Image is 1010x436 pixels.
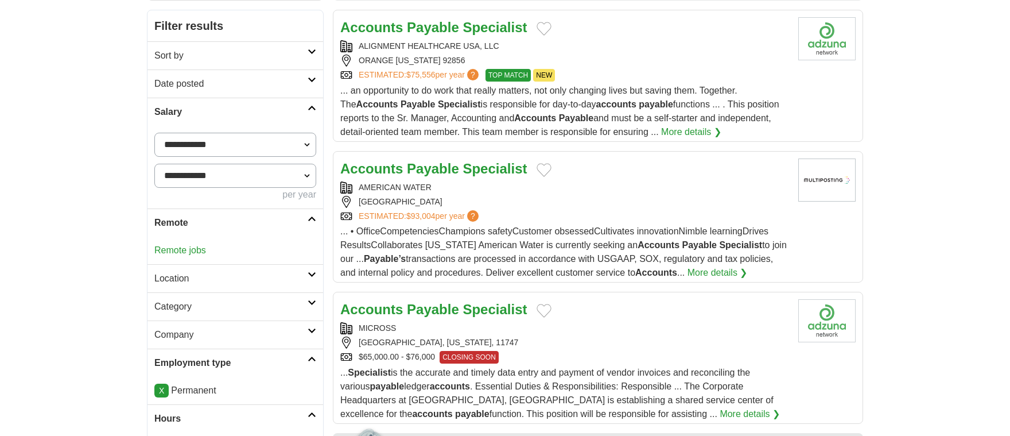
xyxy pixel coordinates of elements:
[467,210,479,222] span: ?
[154,216,308,230] h2: Remote
[340,351,789,364] div: $65,000.00 - $76,000
[463,20,527,35] strong: Specialist
[340,20,403,35] strong: Accounts
[537,304,551,318] button: Add to favorite jobs
[147,292,323,321] a: Category
[359,69,481,82] a: ESTIMATED:$75,556per year?
[154,300,308,314] h2: Category
[340,196,789,208] div: [GEOGRAPHIC_DATA]
[147,349,323,377] a: Employment type
[154,105,308,119] h2: Salary
[154,245,206,255] a: Remote jobs
[798,299,856,342] img: Company logo
[359,210,481,222] a: ESTIMATED:$93,004per year?
[720,407,780,421] a: More details ❯
[798,159,856,202] img: American Water Works logo
[430,381,470,391] strong: accounts
[719,240,762,250] strong: Specialist
[359,183,432,192] a: AMERICAN WATER
[438,99,481,109] strong: Specialist
[533,69,555,82] span: NEW
[559,113,593,123] strong: Payable
[348,368,391,377] strong: Specialist
[687,266,748,280] a: More details ❯
[661,125,721,139] a: More details ❯
[467,69,479,80] span: ?
[340,302,527,317] a: Accounts Payable Specialist
[154,328,308,342] h2: Company
[682,240,716,250] strong: Payable
[147,41,323,70] a: Sort by
[154,49,308,63] h2: Sort by
[406,211,436,221] span: $93,004
[407,20,459,35] strong: Payable
[154,272,308,285] h2: Location
[798,17,856,60] img: Company logo
[340,322,789,334] div: MICROSS
[407,302,459,317] strong: Payable
[147,404,323,433] a: Hours
[463,302,527,317] strong: Specialist
[463,161,527,176] strong: Specialist
[340,20,527,35] a: Accounts Payable Specialist
[440,351,499,364] span: CLOSING SOON
[356,99,398,109] strong: Accounts
[364,254,406,264] strong: Payable’s
[635,268,677,277] strong: Accounts
[485,69,531,82] span: TOP MATCH
[154,188,316,202] div: per year
[340,226,787,277] span: ... • OfficeCompetenciesChampions safetyCustomer obsessedCultivates innovationNimble learningDriv...
[154,77,308,91] h2: Date posted
[340,161,527,176] a: Accounts Payable Specialist
[455,409,490,419] strong: payable
[596,99,636,109] strong: accounts
[406,70,436,79] span: $75,556
[147,70,323,98] a: Date posted
[147,321,323,349] a: Company
[147,264,323,292] a: Location
[407,161,459,176] strong: Payable
[340,55,789,67] div: ORANGE [US_STATE] 92856
[639,99,673,109] strong: payable
[340,86,779,137] span: ... an opportunity to do work that really matters, not only changing lives but saving them. Toget...
[401,99,435,109] strong: Payable
[340,40,789,52] div: ALIGNMENT HEALTHCARE USA, LLC
[147,98,323,126] a: Salary
[154,384,169,398] a: X
[340,161,403,176] strong: Accounts
[154,384,316,398] li: Permanent
[154,356,308,370] h2: Employment type
[537,22,551,36] button: Add to favorite jobs
[370,381,405,391] strong: payable
[514,113,556,123] strong: Accounts
[412,409,452,419] strong: accounts
[340,302,403,317] strong: Accounts
[147,10,323,41] h2: Filter results
[638,240,679,250] strong: Accounts
[340,337,789,349] div: [GEOGRAPHIC_DATA], [US_STATE], 11747
[537,163,551,177] button: Add to favorite jobs
[340,368,774,419] span: ... is the accurate and timely data entry and payment of vendor invoices and reconciling the vari...
[154,412,308,426] h2: Hours
[147,209,323,237] a: Remote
